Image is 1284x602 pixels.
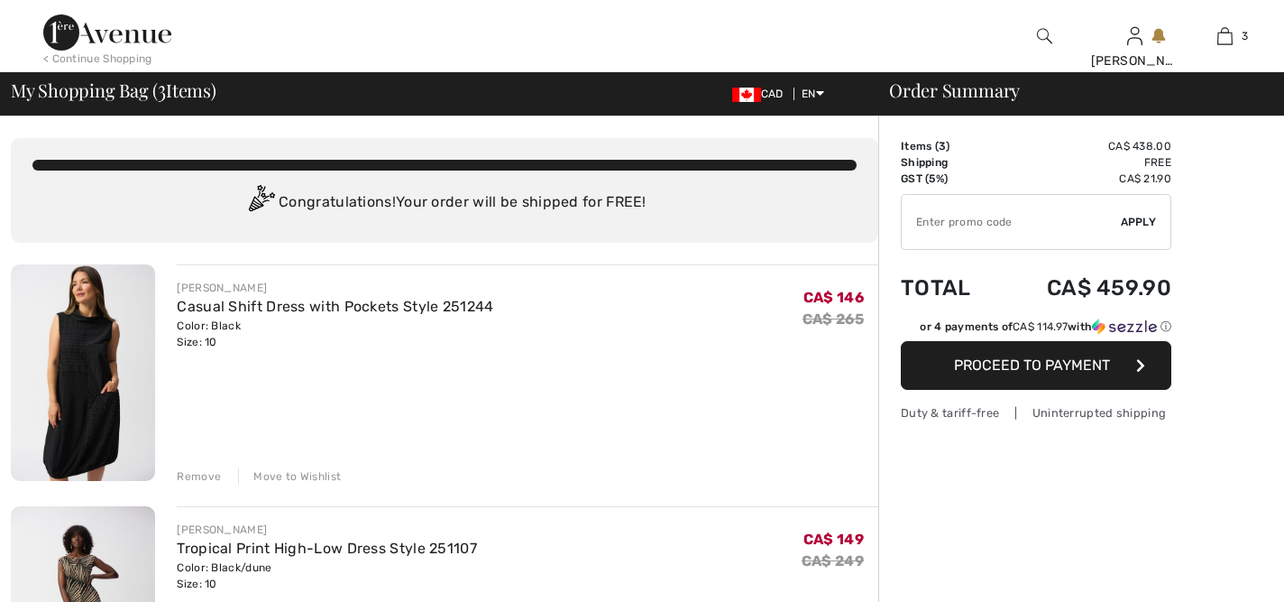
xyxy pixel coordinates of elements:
[1013,320,1068,333] span: CA$ 114.97
[901,404,1171,421] div: Duty & tariff-free | Uninterrupted shipping
[177,540,477,557] a: Tropical Print High-Low Dress Style 251107
[177,318,493,350] div: Color: Black Size: 10
[803,289,864,306] span: CA$ 146
[177,298,493,315] a: Casual Shift Dress with Pockets Style 251244
[920,319,1171,335] div: or 4 payments of with
[901,341,1171,390] button: Proceed to Payment
[158,77,166,100] span: 3
[177,560,477,592] div: Color: Black/dune Size: 10
[1217,25,1233,47] img: My Bag
[954,357,1110,374] span: Proceed to Payment
[1121,214,1157,230] span: Apply
[939,140,946,153] span: 3
[177,280,493,296] div: [PERSON_NAME]
[998,154,1171,171] td: Free
[998,138,1171,154] td: CA$ 438.00
[802,88,824,100] span: EN
[1242,28,1248,44] span: 3
[1127,25,1142,47] img: My Info
[901,171,998,187] td: GST (5%)
[11,264,155,481] img: Casual Shift Dress with Pockets Style 251244
[1180,25,1269,47] a: 3
[43,51,152,67] div: < Continue Shopping
[732,88,791,100] span: CAD
[1092,319,1157,335] img: Sezzle
[11,81,216,99] span: My Shopping Bag ( Items)
[1091,51,1179,70] div: [PERSON_NAME]
[802,310,864,328] s: CA$ 265
[1037,25,1052,47] img: search the website
[901,154,998,171] td: Shipping
[998,171,1171,187] td: CA$ 21.90
[1127,27,1142,44] a: Sign In
[803,531,864,548] span: CA$ 149
[243,185,279,221] img: Congratulation2.svg
[802,552,864,570] s: CA$ 249
[177,522,477,538] div: [PERSON_NAME]
[901,138,998,154] td: Items ( )
[901,257,998,319] td: Total
[998,257,1171,319] td: CA$ 459.90
[43,14,171,51] img: 1ère Avenue
[732,88,761,102] img: Canadian Dollar
[902,195,1121,249] input: Promo code
[238,468,341,485] div: Move to Wishlist
[867,81,1273,99] div: Order Summary
[901,319,1171,341] div: or 4 payments ofCA$ 114.97withSezzle Click to learn more about Sezzle
[177,468,221,485] div: Remove
[32,185,857,221] div: Congratulations! Your order will be shipped for FREE!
